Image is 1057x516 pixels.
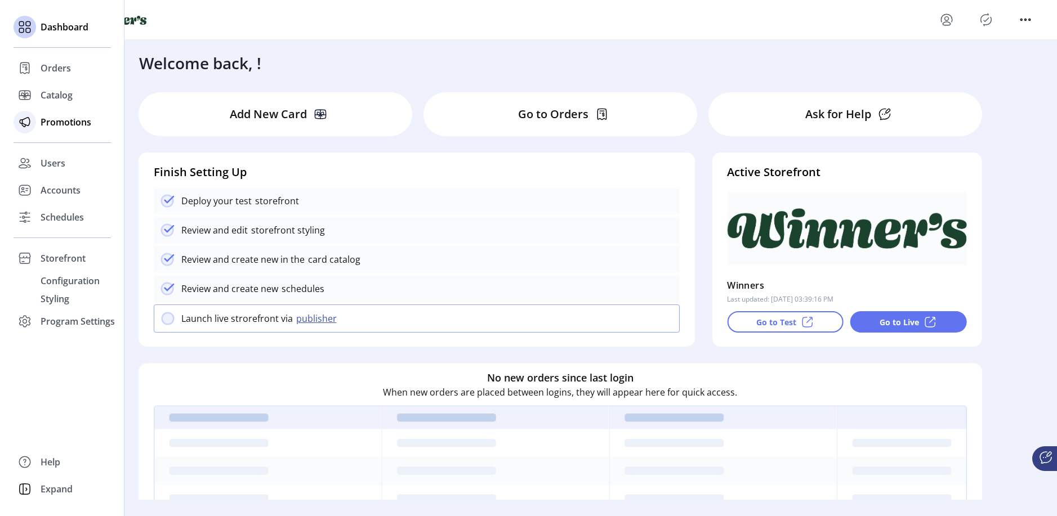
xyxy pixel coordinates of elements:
p: Go to Live [880,316,919,328]
span: Promotions [41,115,91,129]
p: Review and edit [181,223,248,237]
h4: Finish Setting Up [154,164,680,181]
p: Review and create new [181,282,278,295]
p: storefront [252,194,299,208]
p: card catalog [305,253,360,266]
span: Help [41,455,60,469]
p: Go to Orders [518,106,588,123]
span: Dashboard [41,20,88,34]
span: Accounts [41,183,81,197]
p: Winners [727,276,764,294]
span: Orders [41,61,71,75]
p: Last updated: [DATE] 03:39:16 PM [727,294,833,304]
span: Program Settings [41,315,115,328]
p: schedules [278,282,324,295]
h4: Active Storefront [727,164,966,181]
p: Review and create new in the [181,253,305,266]
p: Go to Test [756,316,796,328]
span: Expand [41,482,73,496]
button: menu [1016,11,1034,29]
p: Deploy your test [181,194,252,208]
span: Storefront [41,252,86,265]
h6: No new orders since last login [487,370,634,385]
button: menu [938,11,956,29]
h3: Welcome back, ! [139,51,261,75]
p: When new orders are placed between logins, they will appear here for quick access. [383,385,737,399]
p: storefront styling [248,223,325,237]
p: Add New Card [230,106,307,123]
button: Publisher Panel [977,11,995,29]
span: Schedules [41,210,84,224]
span: Styling [41,292,69,306]
span: Users [41,156,65,170]
p: Launch live strorefront via [181,312,293,325]
p: Ask for Help [805,106,871,123]
button: publisher [293,312,344,325]
span: Catalog [41,88,73,102]
span: Configuration [41,274,100,288]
